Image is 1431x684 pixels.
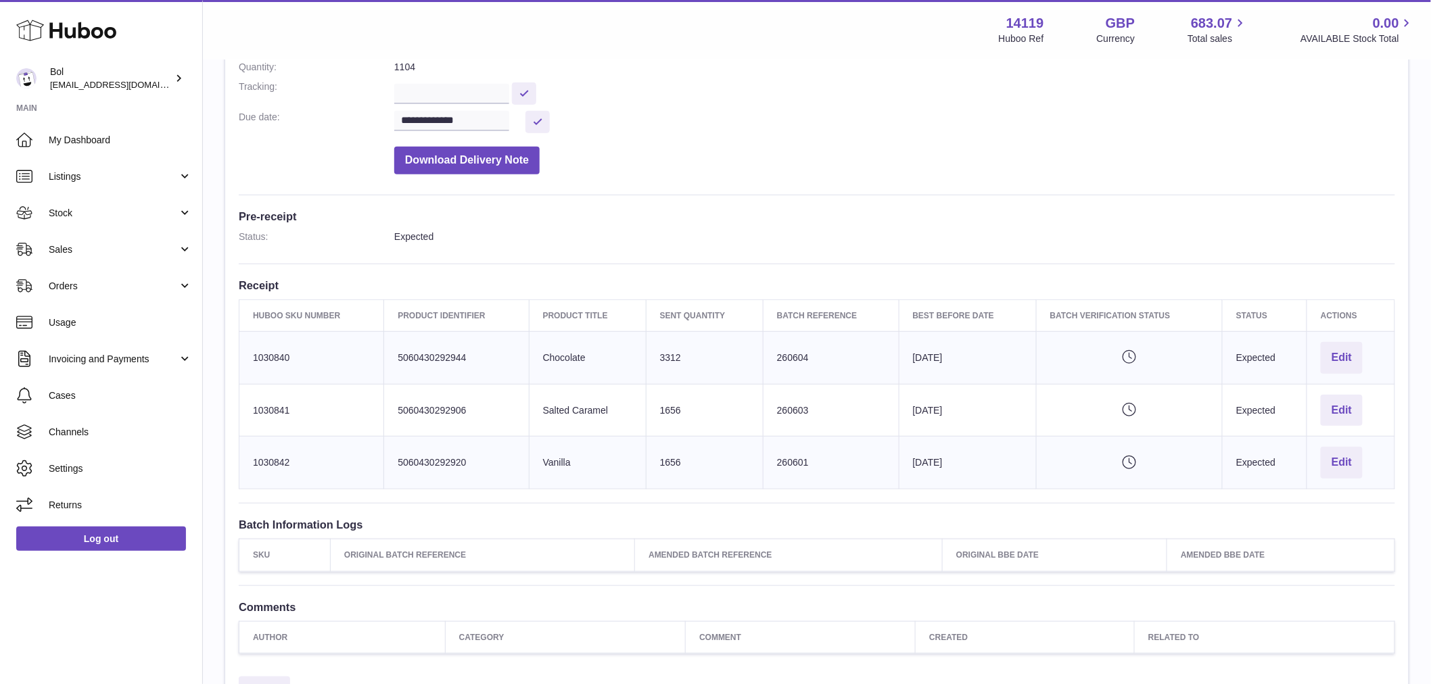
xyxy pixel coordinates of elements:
td: 1030841 [239,384,384,437]
td: [DATE] [899,384,1036,437]
img: internalAdmin-14119@internal.huboo.com [16,68,37,89]
td: 5060430292906 [384,384,529,437]
th: Category [445,621,685,653]
span: Total sales [1188,32,1248,45]
strong: GBP [1106,14,1135,32]
th: Actions [1307,299,1395,331]
button: Edit [1321,395,1363,426]
th: Related to [1135,621,1395,653]
th: Comment [686,621,916,653]
span: 683.07 [1191,14,1232,32]
th: Status [1223,299,1307,331]
div: Bol [50,66,172,91]
td: Expected [1223,437,1307,489]
th: SKU [239,539,331,571]
dt: Quantity: [239,61,394,74]
dd: 1104 [394,61,1395,74]
a: 683.07 Total sales [1188,14,1248,45]
th: Sent Quantity [646,299,763,331]
th: Batch Reference [763,299,899,331]
th: Author [239,621,446,653]
button: Edit [1321,447,1363,479]
span: Settings [49,462,192,475]
td: Expected [1223,384,1307,437]
span: Cases [49,389,192,402]
span: Channels [49,426,192,439]
td: 260604 [763,331,899,384]
td: Chocolate [529,331,646,384]
button: Download Delivery Note [394,147,540,174]
dt: Status: [239,230,394,243]
td: 5060430292920 [384,437,529,489]
a: 0.00 AVAILABLE Stock Total [1300,14,1415,45]
td: 1656 [646,384,763,437]
th: Batch Verification Status [1036,299,1222,331]
td: 3312 [646,331,763,384]
strong: 14119 [1006,14,1044,32]
th: Amended Batch Reference [635,539,943,571]
td: 1030842 [239,437,384,489]
span: AVAILABLE Stock Total [1300,32,1415,45]
h3: Pre-receipt [239,209,1395,224]
span: Orders [49,280,178,293]
dd: Expected [394,230,1395,243]
th: Original BBE Date [943,539,1167,571]
button: Edit [1321,342,1363,374]
span: 0.00 [1373,14,1399,32]
td: [DATE] [899,331,1036,384]
span: Listings [49,170,178,183]
div: Currency [1097,32,1135,45]
td: 5060430292944 [384,331,529,384]
span: Returns [49,499,192,512]
td: Expected [1223,331,1307,384]
h3: Comments [239,600,1395,614]
span: Stock [49,207,178,220]
h3: Batch Information Logs [239,517,1395,532]
div: Huboo Ref [999,32,1044,45]
th: Best Before Date [899,299,1036,331]
td: 1656 [646,437,763,489]
td: Salted Caramel [529,384,646,437]
td: 260601 [763,437,899,489]
td: 1030840 [239,331,384,384]
th: Created [916,621,1135,653]
th: Original Batch Reference [331,539,635,571]
span: [EMAIL_ADDRESS][DOMAIN_NAME] [50,79,199,90]
th: Huboo SKU Number [239,299,384,331]
th: Amended BBE Date [1167,539,1395,571]
span: Invoicing and Payments [49,353,178,366]
h3: Receipt [239,278,1395,293]
span: My Dashboard [49,134,192,147]
dt: Tracking: [239,80,394,104]
a: Log out [16,527,186,551]
span: Usage [49,316,192,329]
th: Product title [529,299,646,331]
td: Vanilla [529,437,646,489]
td: 260603 [763,384,899,437]
dt: Due date: [239,111,394,133]
th: Product Identifier [384,299,529,331]
td: [DATE] [899,437,1036,489]
span: Sales [49,243,178,256]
